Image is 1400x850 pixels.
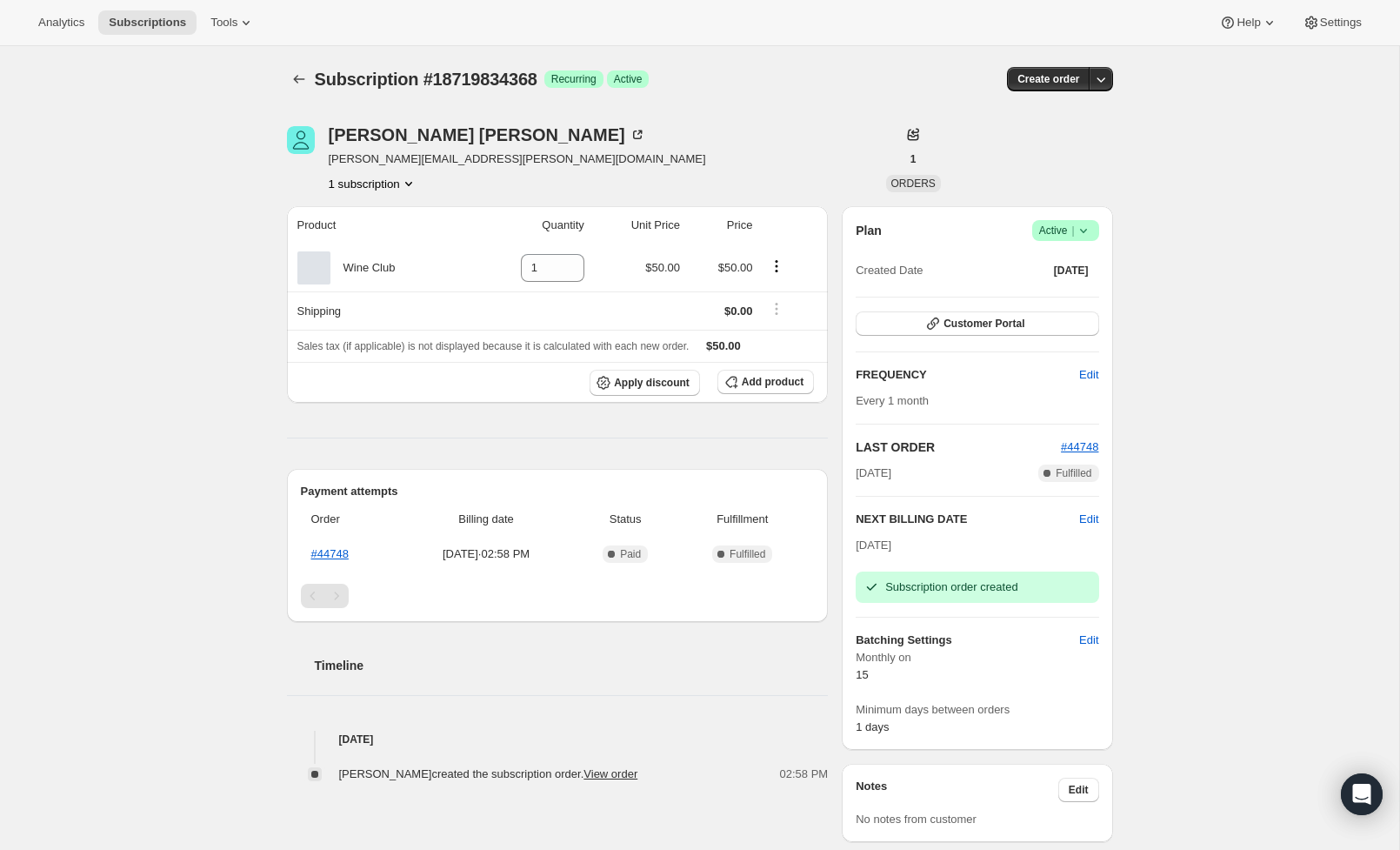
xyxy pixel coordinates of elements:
button: 1 [900,147,927,171]
span: Create order [1017,72,1079,86]
span: Paid [620,547,641,561]
span: Minimum days between orders [856,701,1098,719]
span: Add product [742,375,803,389]
button: Edit [1058,778,1099,802]
button: Subscriptions [98,10,197,35]
h2: FREQUENCY [856,366,1079,384]
span: Subscription #18719834368 [315,70,537,89]
button: Edit [1069,361,1109,389]
button: Tools [200,10,265,35]
span: [DATE] [1054,264,1089,278]
span: Fulfilled [730,547,765,561]
span: Tools [210,16,237,30]
span: Settings [1320,16,1362,30]
button: Add product [717,370,814,394]
span: Every 1 month [856,394,929,407]
span: [DATE] [856,539,891,552]
div: Open Intercom Messenger [1341,773,1383,815]
button: [DATE] [1043,258,1099,283]
span: Active [614,72,643,86]
span: Sales tax (if applicable) is not displayed because it is calculated with each new order. [297,340,690,352]
button: Subscriptions [287,67,311,91]
span: [PERSON_NAME] created the subscription order. [339,767,638,780]
h6: Batching Settings [856,632,1079,649]
th: Unit Price [590,206,685,244]
th: Price [685,206,757,244]
span: No notes from customer [856,813,977,826]
h4: [DATE] [287,731,829,748]
button: Create order [1007,67,1090,91]
th: Order [301,500,398,539]
button: Product actions [329,175,417,192]
span: Subscriptions [109,16,186,30]
th: Product [287,206,470,244]
span: Edit [1069,783,1089,797]
span: Haley Peveto [287,126,315,154]
span: Fulfillment [681,511,803,528]
h2: NEXT BILLING DATE [856,511,1079,528]
button: #44748 [1061,438,1098,456]
nav: Pagination [301,584,815,608]
span: Status [580,511,670,528]
span: $0.00 [724,305,753,318]
span: Help [1237,16,1260,30]
span: $50.00 [645,261,680,274]
span: Billing date [403,511,570,528]
span: Customer Portal [943,317,1024,331]
button: Settings [1292,10,1372,35]
span: $50.00 [718,261,753,274]
span: 1 days [856,720,889,733]
span: Fulfilled [1056,466,1091,480]
a: #44748 [1061,440,1098,453]
button: Edit [1079,511,1098,528]
button: Help [1209,10,1288,35]
h3: Notes [856,778,1058,802]
span: 02:58 PM [780,766,829,783]
span: 1 [910,152,917,166]
span: 15 [856,668,868,681]
span: Analytics [38,16,84,30]
div: [PERSON_NAME] [PERSON_NAME] [329,126,646,144]
button: Edit [1069,626,1109,654]
button: Analytics [28,10,95,35]
span: Active [1039,222,1092,239]
div: Wine Club [330,259,396,277]
span: Edit [1079,632,1098,649]
button: Apply discount [590,370,700,396]
span: Apply discount [614,376,690,390]
span: Edit [1079,366,1098,384]
span: Recurring [551,72,597,86]
span: ORDERS [891,177,936,190]
span: [DATE] [856,465,891,482]
span: $50.00 [706,339,741,352]
a: #44748 [311,547,349,560]
h2: LAST ORDER [856,438,1061,456]
h2: Plan [856,222,882,239]
th: Quantity [470,206,590,244]
span: Created Date [856,262,923,279]
span: Monthly on [856,649,1098,666]
span: [DATE] · 02:58 PM [403,545,570,563]
span: [PERSON_NAME][EMAIL_ADDRESS][PERSON_NAME][DOMAIN_NAME] [329,151,706,168]
span: | [1071,224,1074,238]
button: Shipping actions [763,299,790,318]
span: Subscription order created [885,580,1017,593]
h2: Payment attempts [301,483,815,500]
th: Shipping [287,291,470,330]
h2: Timeline [315,657,829,674]
button: Product actions [763,257,790,276]
button: Customer Portal [856,311,1098,336]
a: View order [583,767,637,780]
